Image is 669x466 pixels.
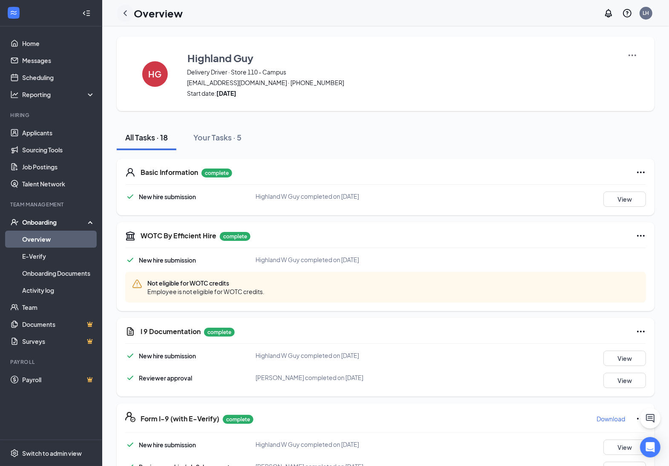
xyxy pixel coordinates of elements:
a: SurveysCrown [22,333,95,350]
a: Onboarding Documents [22,265,95,282]
span: Reviewer approval [139,374,192,382]
div: Payroll [10,358,93,366]
svg: UserCheck [10,218,19,226]
svg: Ellipses [636,326,646,337]
p: Download [597,415,625,423]
p: complete [201,169,232,177]
svg: CustomFormIcon [125,326,135,337]
img: More Actions [627,50,637,60]
a: Overview [22,231,95,248]
strong: [DATE] [216,89,236,97]
div: Your Tasks · 5 [193,132,241,143]
div: Onboarding [22,218,88,226]
svg: ChatActive [645,413,655,423]
p: complete [204,328,235,337]
div: Hiring [10,111,93,119]
a: Job Postings [22,158,95,175]
a: Team [22,299,95,316]
svg: WorkstreamLogo [9,9,18,17]
button: HG [134,50,176,97]
a: Messages [22,52,95,69]
span: Highland W Guy completed on [DATE] [256,192,359,200]
span: Highland W Guy completed on [DATE] [256,440,359,448]
div: Switch to admin view [22,449,82,457]
span: New hire submission [139,441,196,449]
h4: HG [149,71,162,77]
a: Talent Network [22,175,95,192]
span: Start date: [187,89,617,97]
svg: Notifications [603,8,614,18]
button: View [603,192,646,207]
h3: Highland Guy [187,51,253,65]
a: Sourcing Tools [22,141,95,158]
span: [PERSON_NAME] completed on [DATE] [256,374,363,381]
a: PayrollCrown [22,371,95,388]
p: complete [223,415,253,424]
svg: Settings [10,449,19,457]
h5: WOTC By Efficient Hire [141,231,216,240]
a: DocumentsCrown [22,316,95,333]
div: Reporting [22,90,95,99]
svg: Checkmark [125,255,135,265]
svg: Checkmark [125,373,135,383]
a: Applicants [22,124,95,141]
svg: Checkmark [125,192,135,202]
svg: Checkmark [125,351,135,361]
svg: FormI9EVerifyIcon [125,412,135,422]
button: Highland Guy [187,50,617,66]
svg: ChevronLeft [120,8,130,18]
svg: Warning [132,279,142,289]
h5: Form I-9 (with E-Verify) [141,414,219,423]
span: New hire submission [139,352,196,360]
p: complete [220,232,250,241]
span: Highland W Guy completed on [DATE] [256,352,359,359]
div: Open Intercom Messenger [640,437,660,457]
a: Home [22,35,95,52]
svg: Government [125,231,135,241]
button: ChatActive [640,408,660,429]
div: All Tasks · 18 [125,132,168,143]
div: Team Management [10,201,93,208]
div: LH [643,9,649,17]
span: New hire submission [139,256,196,264]
svg: Ellipses [636,414,646,424]
button: View [603,373,646,388]
div: Not eligible for WOTC credits [125,272,646,303]
span: [EMAIL_ADDRESS][DOMAIN_NAME] · [PHONE_NUMBER] [187,78,617,87]
svg: Ellipses [636,231,646,241]
svg: User [125,167,135,177]
svg: Checkmark [125,440,135,450]
h5: Basic Information [141,168,198,177]
span: Not eligible for WOTC credits [147,279,264,287]
h1: Overview [134,6,183,20]
span: Employee is not eligible for WOTC credits. [147,287,264,296]
button: View [603,440,646,455]
svg: Analysis [10,90,19,99]
span: New hire submission [139,193,196,200]
button: View [603,351,646,366]
button: Download [596,412,626,426]
span: Delivery Driver · Store 110 - Campus [187,68,617,76]
a: Activity log [22,282,95,299]
a: E-Verify [22,248,95,265]
svg: Ellipses [636,167,646,177]
span: Highland W Guy completed on [DATE] [256,256,359,263]
h5: I 9 Documentation [141,327,201,336]
svg: QuestionInfo [622,8,632,18]
svg: Collapse [82,9,91,17]
a: Scheduling [22,69,95,86]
